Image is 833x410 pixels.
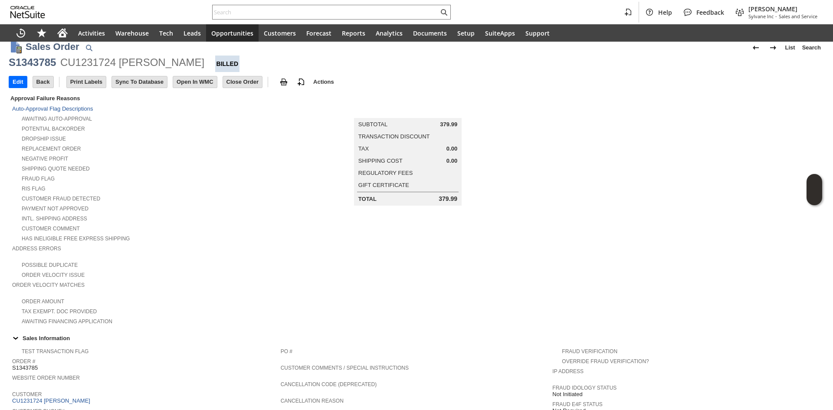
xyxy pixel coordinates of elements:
a: Order Amount [22,298,64,305]
a: List [782,41,799,55]
input: Search [213,7,439,17]
a: Replacement Order [22,146,81,152]
a: Awaiting Financing Application [22,318,112,325]
span: Reports [342,29,365,37]
a: Shipping Cost [358,157,403,164]
img: print.svg [279,77,289,87]
a: Has Ineligible Free Express Shipping [22,236,130,242]
a: Warehouse [110,24,154,42]
a: SuiteApps [480,24,520,42]
a: Forecast [301,24,337,42]
svg: Home [57,28,68,38]
span: Forecast [306,29,331,37]
img: Next [768,43,778,53]
div: Shortcuts [31,24,52,42]
a: Order Velocity Issue [22,272,85,278]
a: Setup [452,24,480,42]
a: Override Fraud Verification? [562,358,649,364]
a: Tech [154,24,178,42]
div: Sales Information [9,332,821,344]
span: SuiteApps [485,29,515,37]
a: Order Velocity Matches [12,282,85,288]
a: Fraud E4F Status [552,401,603,407]
a: Home [52,24,73,42]
span: 0.00 [446,157,457,164]
a: Shipping Quote Needed [22,166,90,172]
span: Support [525,29,550,37]
input: Close Order [223,76,262,88]
a: RIS flag [22,186,46,192]
a: Activities [73,24,110,42]
a: Cancellation Code (deprecated) [281,381,377,387]
input: Open In WMC [173,76,217,88]
img: Previous [751,43,761,53]
a: Reports [337,24,371,42]
a: Fraud Flag [22,176,55,182]
a: Customer [12,391,42,397]
a: Leads [178,24,206,42]
a: Regulatory Fees [358,170,413,176]
a: Subtotal [358,121,387,128]
svg: logo [10,6,45,18]
a: Tax [358,145,369,152]
span: Sales and Service [779,13,817,20]
span: Activities [78,29,105,37]
a: Gift Certificate [358,182,409,188]
a: Fraud Idology Status [552,385,617,391]
span: Opportunities [211,29,253,37]
a: Dropship Issue [22,136,66,142]
span: Setup [457,29,475,37]
iframe: Click here to launch Oracle Guided Learning Help Panel [807,174,822,205]
img: Quick Find [84,43,94,53]
div: Approval Failure Reasons [9,93,277,103]
span: Oracle Guided Learning Widget. To move around, please hold and drag [807,190,822,206]
span: Customers [264,29,296,37]
span: S1343785 [12,364,38,371]
a: Total [358,196,377,202]
a: Customer Comments / Special Instructions [281,365,409,371]
span: Warehouse [115,29,149,37]
input: Back [33,76,53,88]
span: Sylvane Inc [748,13,774,20]
span: Tech [159,29,173,37]
span: Not Initiated [552,391,582,398]
span: Feedback [696,8,724,16]
a: Customer Fraud Detected [22,196,100,202]
a: Awaiting Auto-Approval [22,116,92,122]
input: Edit [9,76,27,88]
svg: Shortcuts [36,28,47,38]
a: Website Order Number [12,375,80,381]
div: CU1231724 [PERSON_NAME] [60,56,204,69]
input: Sync To Database [112,76,167,88]
span: - [775,13,777,20]
a: Cancellation Reason [281,398,344,404]
input: Print Labels [67,76,106,88]
a: Tax Exempt. Doc Provided [22,308,97,315]
span: Leads [184,29,201,37]
img: add-record.svg [296,77,306,87]
a: Documents [408,24,452,42]
a: Negative Profit [22,156,68,162]
a: PO # [281,348,292,354]
a: Search [799,41,824,55]
a: Order # [12,358,35,364]
a: Customer Comment [22,226,80,232]
a: Fraud Verification [562,348,617,354]
a: Address Errors [12,246,61,252]
a: Auto-Approval Flag Descriptions [12,105,93,112]
span: [PERSON_NAME] [748,5,817,13]
a: Transaction Discount [358,133,430,140]
span: 0.00 [446,145,457,152]
div: S1343785 [9,56,56,69]
a: Potential Backorder [22,126,85,132]
a: Possible Duplicate [22,262,78,268]
h1: Sales Order [26,39,79,54]
a: CU1231724 [PERSON_NAME] [12,397,92,404]
a: Payment not approved [22,206,89,212]
a: Intl. Shipping Address [22,216,87,222]
a: Test Transaction Flag [22,348,89,354]
span: 379.99 [440,121,457,128]
svg: Recent Records [16,28,26,38]
svg: Search [439,7,449,17]
span: Help [658,8,672,16]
